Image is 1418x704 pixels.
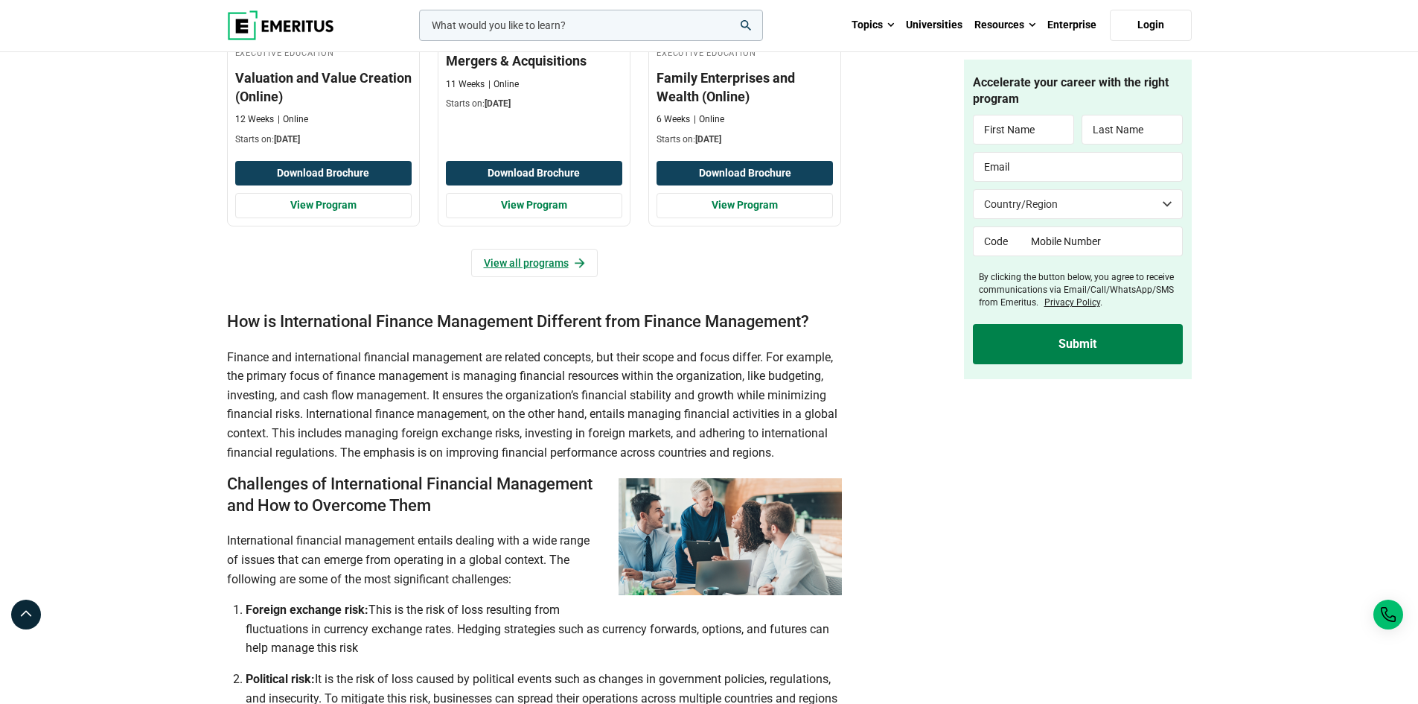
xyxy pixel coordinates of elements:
p: Starts on: [657,133,833,146]
a: View Program [446,193,622,218]
span: [DATE] [695,134,721,145]
select: Country [973,190,1183,220]
img: View all programs [575,258,585,268]
input: woocommerce-product-search-field-0 [419,10,763,41]
input: Submit [973,324,1183,364]
a: Privacy Policy [1044,297,1100,308]
b: Political risk: [246,672,315,686]
span: [DATE] [274,134,300,145]
h4: Accelerate your career with the right program [973,74,1183,108]
h3: Mergers & Acquisitions [446,51,622,70]
a: View all programs [471,249,598,277]
p: Starts on: [235,133,412,146]
input: Mobile Number [1021,227,1183,257]
input: Last Name [1082,115,1183,145]
h3: Valuation and Value Creation (Online) [235,69,412,106]
a: View Program [235,193,412,218]
p: Starts on: [446,98,622,110]
b: Foreign exchange risk: [246,603,368,617]
a: View Program [657,193,833,218]
input: First Name [973,115,1074,145]
span: International financial management entails dealing with a wide range of issues that can emerge fr... [227,533,590,586]
p: 6 Weeks [657,113,690,126]
p: Online [278,113,308,126]
p: 12 Weeks [235,113,274,126]
label: By clicking the button below, you agree to receive communications via Email/Call/WhatsApp/SMS fro... [979,272,1183,309]
span: Finance and international financial management are related concepts, but their scope and focus di... [227,350,837,460]
h2: How is International Finance Management Different from Finance Management? [227,311,842,333]
button: Download Brochure [446,161,622,186]
img: international financial management [619,478,842,595]
span: [DATE] [485,98,511,109]
p: Online [488,78,519,91]
button: Download Brochure [657,161,833,186]
input: Code [973,227,1021,257]
input: Email [973,153,1183,183]
span: This is the risk of loss resulting from fluctuations in currency exchange rates. Hedging strategi... [246,603,829,655]
h3: Family Enterprises and Wealth (Online) [657,69,833,106]
a: Login [1110,10,1192,41]
p: 11 Weeks [446,78,485,91]
p: Online [694,113,724,126]
button: Download Brochure [235,161,412,186]
b: Challenges of International Financial Management and How to Overcome Them [227,475,593,515]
